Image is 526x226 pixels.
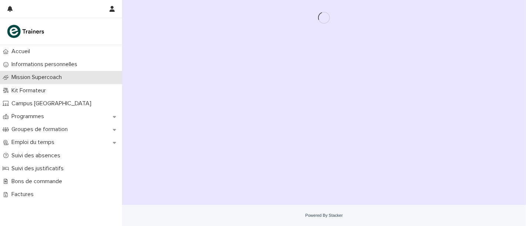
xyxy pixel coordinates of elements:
p: Programmes [9,113,50,120]
p: Bons de commande [9,178,68,185]
p: Campus [GEOGRAPHIC_DATA] [9,100,97,107]
p: Informations personnelles [9,61,83,68]
p: Suivi des absences [9,152,66,159]
p: Kit Formateur [9,87,52,94]
a: Powered By Stacker [305,213,343,218]
p: Mission Supercoach [9,74,68,81]
p: Factures [9,191,40,198]
p: Groupes de formation [9,126,74,133]
img: K0CqGN7SDeD6s4JG8KQk [6,24,47,39]
p: Accueil [9,48,36,55]
p: Emploi du temps [9,139,60,146]
p: Suivi des justificatifs [9,165,70,172]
